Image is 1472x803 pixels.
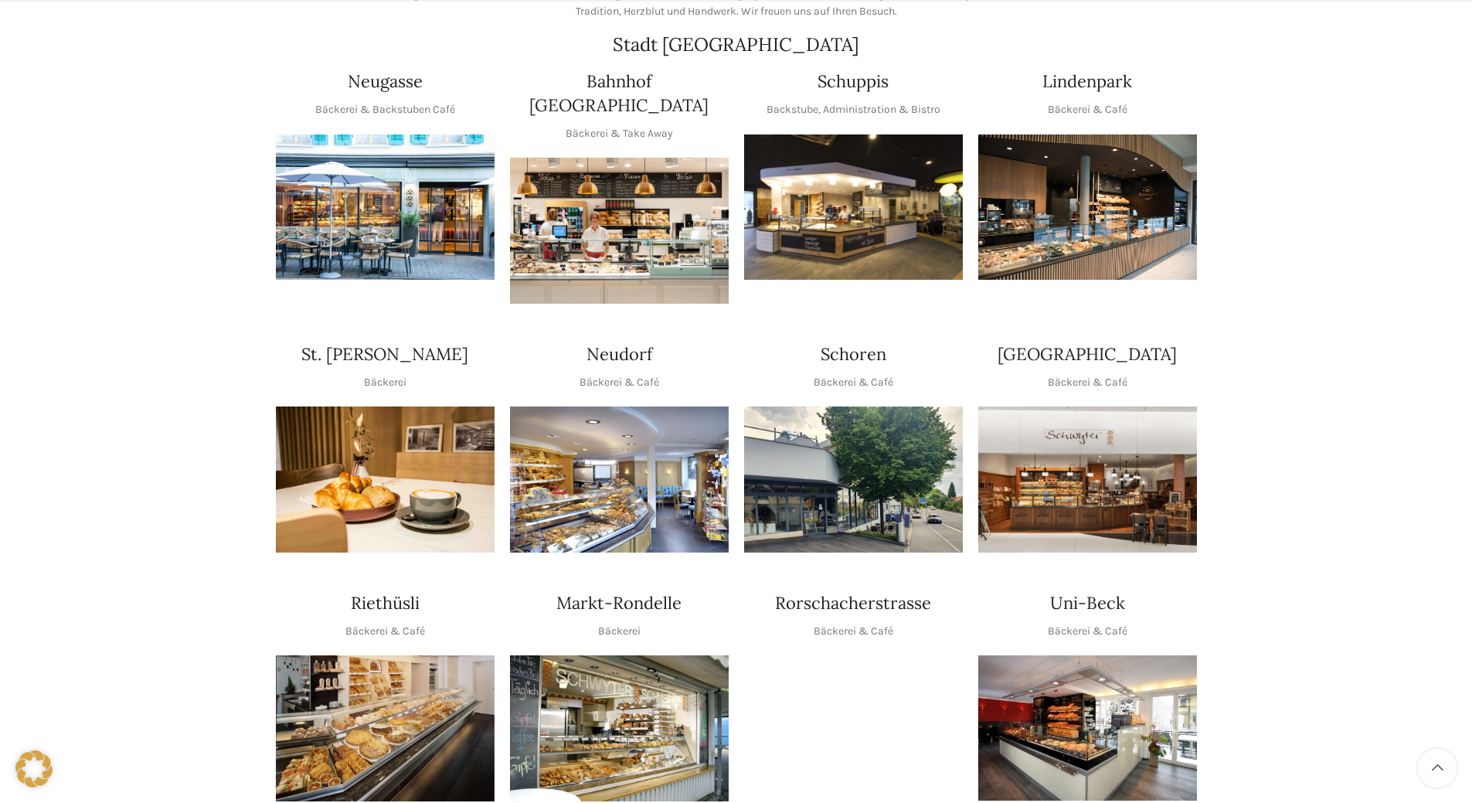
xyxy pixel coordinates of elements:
p: Bäckerei & Café [580,374,659,391]
p: Bäckerei & Café [1048,374,1127,391]
h4: Lindenpark [1042,70,1132,94]
p: Bäckerei & Café [1048,623,1127,640]
img: Rondelle_1 [510,655,729,801]
p: Bäckerei [364,374,406,391]
h4: Uni-Beck [1050,591,1125,615]
h4: Schuppis [818,70,889,94]
div: 1 / 1 [510,407,729,553]
p: Backstube, Administration & Bistro [767,101,940,118]
div: 1 / 1 [276,407,495,553]
img: 150130-Schwyter-013 [744,134,963,281]
h4: St. [PERSON_NAME] [301,342,468,366]
div: 1 / 1 [978,655,1197,801]
h4: Bahnhof [GEOGRAPHIC_DATA] [510,70,729,117]
div: 1 / 1 [276,134,495,281]
p: Bäckerei & Café [345,623,425,640]
img: 0842cc03-b884-43c1-a0c9-0889ef9087d6 copy [744,407,963,553]
h4: Schoren [821,342,886,366]
div: 1 / 1 [744,407,963,553]
div: 1 / 2 [744,655,963,801]
img: 017-e1571925257345 [978,134,1197,281]
img: Neugasse [276,134,495,281]
h2: Stadt [GEOGRAPHIC_DATA] [276,36,1197,54]
h4: Markt-Rondelle [556,591,682,615]
h4: [GEOGRAPHIC_DATA] [998,342,1177,366]
p: Bäckerei & Café [1048,101,1127,118]
img: Riethüsli-2 [276,655,495,801]
h4: Rorschacherstrasse [775,591,931,615]
img: Neudorf_1 [510,407,729,553]
img: rechts_09-1 [978,655,1197,801]
p: Bäckerei & Café [814,374,893,391]
img: Bahnhof St. Gallen [510,158,729,304]
h4: Neugasse [348,70,423,94]
div: 1 / 1 [276,655,495,801]
h4: Neudorf [586,342,652,366]
p: Bäckerei & Café [814,623,893,640]
p: Bäckerei & Backstuben Café [315,101,455,118]
div: 1 / 1 [978,134,1197,281]
div: 1 / 1 [978,407,1197,553]
div: 1 / 1 [510,655,729,801]
a: Scroll to top button [1418,749,1457,788]
p: Bäckerei [598,623,641,640]
p: Bäckerei & Take Away [566,125,673,142]
div: 1 / 1 [510,158,729,304]
img: schwyter-23 [276,407,495,553]
h4: Riethüsli [351,591,420,615]
img: Rorschacherstrasse [744,655,963,801]
div: 1 / 1 [744,134,963,281]
img: Schwyter-1800x900 [978,407,1197,553]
